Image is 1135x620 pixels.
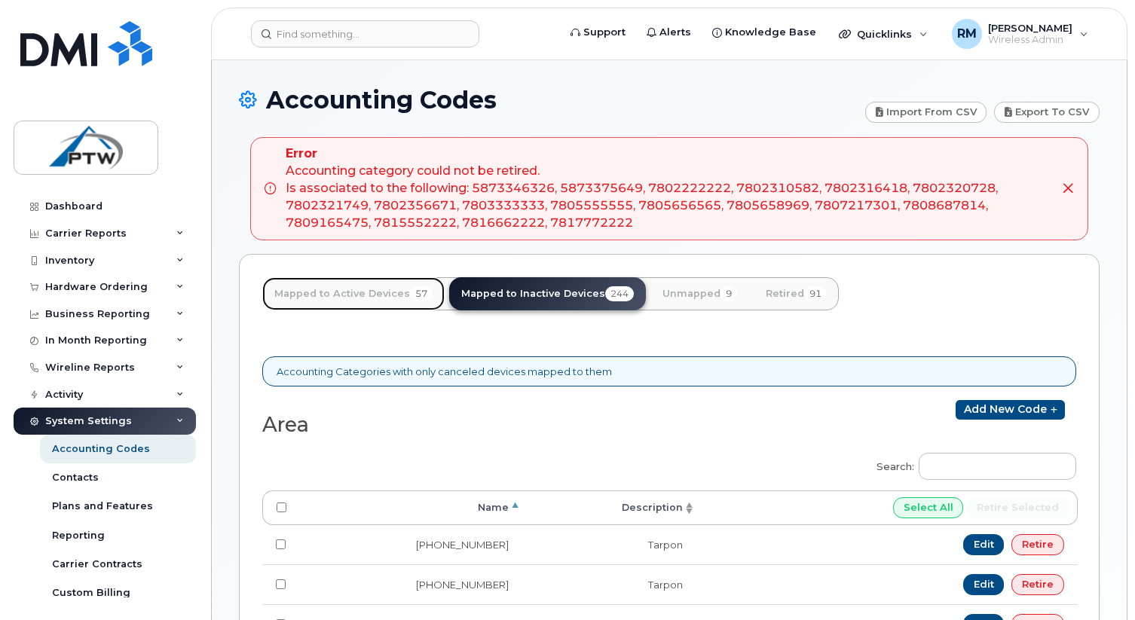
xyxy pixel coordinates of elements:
span: Support [583,25,626,40]
td: [PHONE_NUMBER] [300,525,522,564]
input: Find something... [251,20,479,47]
span: 9 [720,286,737,301]
h2: Area [262,414,657,436]
td: Tarpon [522,525,697,564]
div: Rob McDonald [941,19,1099,49]
span: Wireless Admin [988,34,1072,46]
a: Import from CSV [865,102,987,123]
span: Quicklinks [857,28,912,40]
a: Retired [754,277,839,310]
a: Add new code [956,400,1065,420]
a: Export to CSV [994,102,1100,123]
div: Quicklinks [828,19,938,49]
a: Knowledge Base [702,17,827,47]
span: [PERSON_NAME] [988,22,1072,34]
span: 91 [804,286,827,301]
div: Accounting Categories with only canceled devices mapped to them [262,356,1076,387]
a: Alerts [636,17,702,47]
a: Edit [963,574,1005,595]
a: Edit [963,534,1005,555]
input: Search: [919,453,1076,480]
td: [PHONE_NUMBER] [300,564,522,604]
strong: Error [286,145,1050,163]
span: Knowledge Base [725,25,816,40]
span: 57 [410,286,433,301]
a: Mapped to Inactive Devices [449,277,646,310]
input: Select All [893,497,964,518]
a: Unmapped [650,277,749,310]
div: Accounting category could not be retired. Is associated to the following: 5873346326, 5873375649,... [286,145,1050,231]
span: Alerts [659,25,691,40]
a: Retire [1011,574,1064,595]
label: Search: [867,443,1076,485]
a: Mapped to Active Devices [262,277,445,310]
span: RM [957,25,977,43]
span: 244 [605,286,634,301]
a: Retire [1011,534,1064,555]
th: Name: activate to sort column descending [300,490,522,525]
th: Description: activate to sort column ascending [522,490,697,525]
td: Tarpon [522,564,697,604]
a: Support [560,17,636,47]
h1: Accounting Codes [239,87,858,113]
